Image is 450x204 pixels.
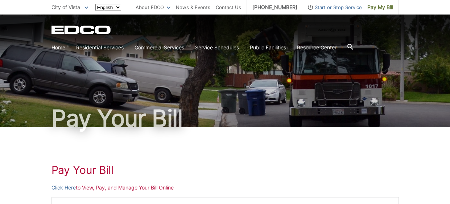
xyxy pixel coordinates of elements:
[51,25,112,34] a: EDCD logo. Return to the homepage.
[51,107,399,130] h1: Pay Your Bill
[51,44,65,52] a: Home
[135,44,184,52] a: Commercial Services
[51,184,399,192] p: to View, Pay, and Manage Your Bill Online
[176,3,210,11] a: News & Events
[51,184,76,192] a: Click Here
[51,163,399,176] h1: Pay Your Bill
[216,3,241,11] a: Contact Us
[297,44,337,52] a: Resource Center
[136,3,170,11] a: About EDCO
[195,44,239,52] a: Service Schedules
[76,44,124,52] a: Residential Services
[51,4,80,10] span: City of Vista
[95,4,121,11] select: Select a language
[250,44,286,52] a: Public Facilities
[367,3,393,11] span: Pay My Bill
